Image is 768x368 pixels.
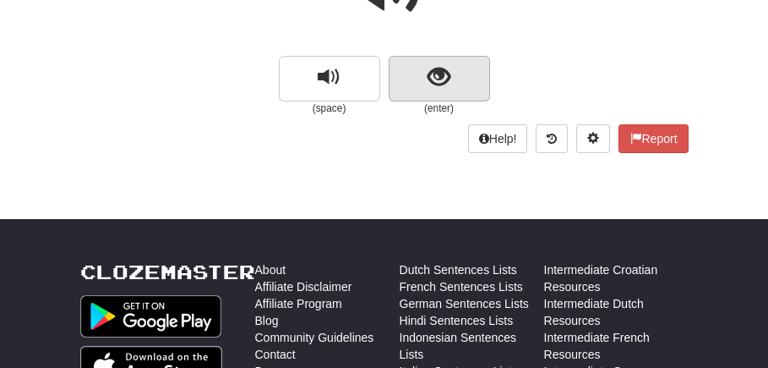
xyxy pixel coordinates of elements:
img: Get it on Google Play [80,295,222,338]
a: Indonesian Sentences Lists [400,329,544,363]
a: French Sentences Lists [400,278,523,295]
small: (enter) [389,102,490,116]
a: Blog [255,312,279,329]
a: About [255,261,286,278]
a: Intermediate Croatian Resources [544,261,689,295]
small: (space) [279,102,380,116]
a: Intermediate French Resources [544,329,689,363]
button: show sentence [389,56,490,102]
a: Contact [255,346,296,363]
button: Round history (alt+y) [536,124,568,153]
a: German Sentences Lists [400,295,529,312]
a: Hindi Sentences Lists [400,312,514,329]
a: Affiliate Disclaimer [255,278,352,295]
button: Report [618,124,688,153]
a: Community Guidelines [255,329,374,346]
a: Clozemaster [80,261,255,283]
button: Help! [468,124,528,153]
a: Dutch Sentences Lists [400,261,517,278]
a: Affiliate Program [255,295,342,312]
button: replay audio [279,56,380,102]
a: Intermediate Dutch Resources [544,295,689,329]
